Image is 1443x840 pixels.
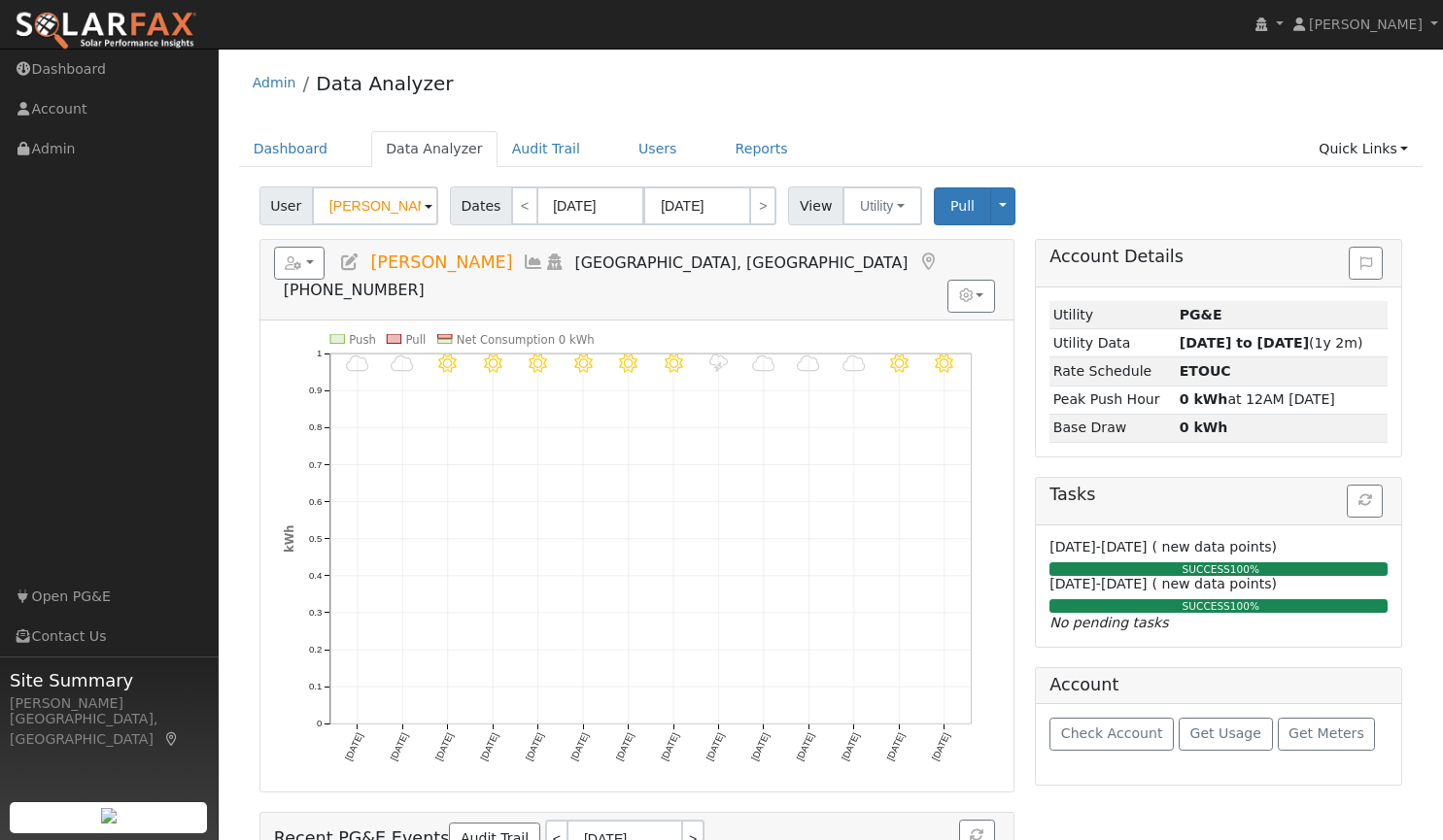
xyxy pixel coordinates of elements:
a: Users [624,131,692,167]
button: Refresh [1347,485,1383,518]
text: 1 [317,348,322,358]
a: > [749,186,776,225]
text: 0.5 [309,533,322,544]
text: [DATE] [659,731,681,762]
span: Check Account [1061,725,1163,741]
a: Data Analyzer [316,72,453,95]
strong: 0 kWh [1180,420,1228,435]
span: Get Usage [1190,725,1261,741]
a: Login As (last Never) [544,252,566,272]
span: [PERSON_NAME] [370,252,512,272]
span: User [259,186,313,225]
a: Audit Trail [498,131,595,167]
span: [PHONE_NUMBER] [284,281,425,299]
span: View [788,186,843,225]
text: 0 [317,719,322,729]
text: Pull [405,332,426,346]
i: 9/26 - Clear [438,354,457,373]
span: (1y 2m) [1180,335,1363,351]
i: 9/30 - Clear [619,354,637,373]
td: Rate Schedule [1049,357,1176,386]
a: Admin [253,75,296,90]
text: 0.1 [309,681,322,691]
i: 10/01 - Clear [665,354,683,373]
td: at 12AM [DATE] [1176,386,1388,414]
span: Dates [450,186,512,225]
td: Peak Push Hour [1049,386,1176,414]
text: 0.2 [309,644,322,655]
text: [DATE] [884,731,907,762]
span: Pull [950,198,975,214]
a: Multi-Series Graph [523,252,544,272]
text: [DATE] [524,731,546,762]
text: [DATE] [749,731,772,762]
a: Quick Links [1304,131,1423,167]
text: Push [349,332,376,346]
a: Map [163,731,181,747]
span: [DATE]-[DATE] [1049,539,1147,554]
span: ( new data points) [1152,576,1277,591]
span: Site Summary [10,667,208,693]
i: 10/04 - MostlyCloudy [797,354,820,373]
text: Net Consumption 0 kWh [457,332,595,346]
text: 0.4 [309,570,323,581]
i: 9/29 - Clear [574,354,593,373]
td: Utility Data [1049,329,1176,357]
span: 100% [1230,563,1259,575]
text: [DATE] [613,731,636,762]
text: 0.7 [309,459,322,470]
button: Pull [934,187,991,225]
i: 10/02 - Thunderstorms [709,354,728,373]
span: ( new data points) [1152,539,1277,554]
span: Get Meters [1288,725,1364,741]
i: 10/03 - MostlyCloudy [752,354,775,373]
text: [DATE] [930,731,952,762]
a: Reports [721,131,803,167]
strong: 0 kWh [1180,391,1228,407]
span: 100% [1230,600,1259,612]
button: Check Account [1049,718,1174,751]
h5: Account Details [1049,247,1388,267]
button: Get Meters [1278,718,1376,751]
text: [DATE] [794,731,816,762]
strong: ID: 17379498, authorized: 10/07/25 [1180,307,1222,322]
img: retrieve [101,808,117,823]
i: 9/27 - Clear [484,354,502,373]
div: SUCCESS [1045,599,1396,615]
button: Utility [842,186,922,225]
a: Edit User (38424) [339,252,361,272]
text: [DATE] [343,731,365,762]
text: [DATE] [840,731,862,762]
text: kWh [282,524,295,553]
td: Base Draw [1049,414,1176,442]
h5: Account [1049,675,1118,694]
i: 9/24 - Cloudy [346,354,369,373]
span: [PERSON_NAME] [1309,17,1423,32]
a: Data Analyzer [371,131,498,167]
img: SolarFax [15,11,197,51]
i: 10/05 - MostlyCloudy [842,354,866,373]
text: 0.3 [309,607,322,618]
text: [DATE] [433,731,456,762]
a: Map [917,252,939,272]
div: [GEOGRAPHIC_DATA], [GEOGRAPHIC_DATA] [10,709,208,750]
text: [DATE] [388,731,410,762]
text: [DATE] [478,731,500,762]
td: Utility [1049,301,1176,329]
button: Get Usage [1179,718,1273,751]
strong: [DATE] to [DATE] [1180,335,1309,351]
i: No pending tasks [1049,615,1168,630]
text: 0.8 [309,421,322,432]
i: 10/07 - Clear [935,354,953,373]
text: [DATE] [704,731,726,762]
div: SUCCESS [1045,562,1396,578]
h5: Tasks [1049,485,1388,505]
text: 0.9 [309,385,322,395]
text: 0.6 [309,496,322,507]
i: 10/06 - Clear [890,354,909,373]
strong: C [1180,363,1231,379]
a: < [511,186,538,225]
span: [DATE]-[DATE] [1049,576,1147,591]
div: [PERSON_NAME] [10,693,208,714]
input: Select a User [312,186,438,225]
